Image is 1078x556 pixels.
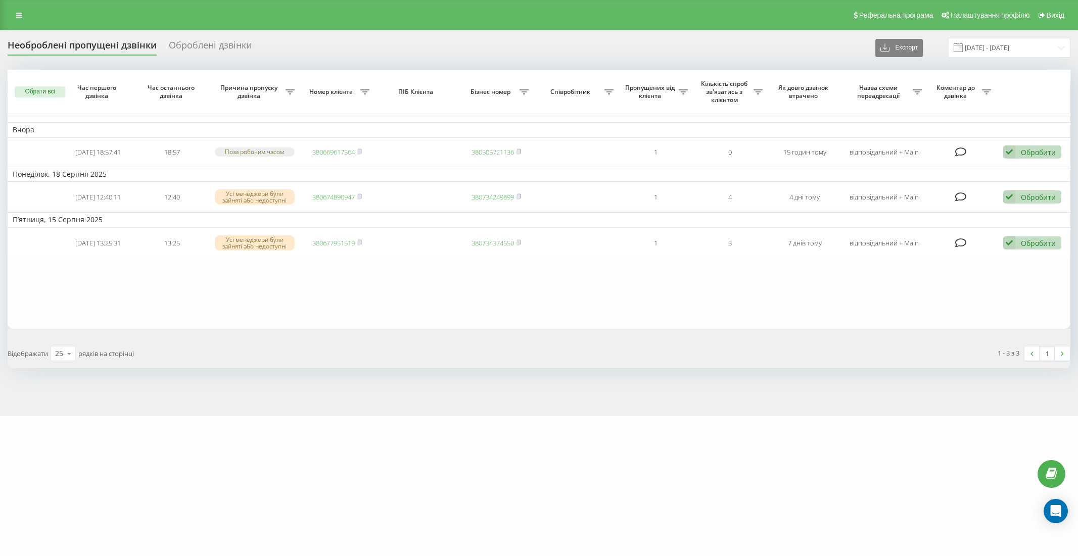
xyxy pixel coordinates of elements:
[215,235,295,250] div: Усі менеджери були зайняті або недоступні
[8,122,1070,137] td: Вчора
[875,39,923,57] button: Експорт
[768,230,842,257] td: 7 днів тому
[859,11,933,19] span: Реферальна програма
[693,184,767,211] td: 4
[312,192,355,201] a: 380674890947
[8,167,1070,182] td: Понеділок, 18 Серпня 2025
[78,349,134,358] span: рядків на сторінці
[8,349,48,358] span: Відображати
[776,84,833,99] span: Як довго дзвінок втрачено
[69,84,127,99] span: Час першого дзвінка
[619,184,693,211] td: 1
[693,230,767,257] td: 3
[693,140,767,165] td: 0
[1021,192,1056,202] div: Обробити
[61,184,135,211] td: [DATE] 12:40:11
[135,184,209,211] td: 12:40
[312,238,355,247] a: 380677951519
[135,140,209,165] td: 18:57
[768,140,842,165] td: 15 годин тому
[215,189,295,205] div: Усі менеджери були зайняті або недоступні
[1021,238,1056,248] div: Обробити
[1021,147,1056,157] div: Обробити
[619,230,693,257] td: 1
[464,88,520,96] span: Бізнес номер
[312,147,355,157] a: 380669617564
[472,147,514,157] a: 380505721136
[144,84,201,99] span: Час останнього дзвінка
[932,84,982,99] span: Коментар до дзвінка
[472,238,514,247] a: 380734374550
[1040,346,1055,361] a: 1
[61,230,135,257] td: [DATE] 13:25:31
[842,230,927,257] td: відповідальний + Main
[215,84,286,99] span: Причина пропуску дзвінка
[619,140,693,165] td: 1
[842,184,927,211] td: відповідальний + Main
[768,184,842,211] td: 4 дні тому
[169,40,252,56] div: Оброблені дзвінки
[842,140,927,165] td: відповідальний + Main
[624,84,679,99] span: Пропущених від клієнта
[698,80,753,104] span: Кількість спроб зв'язатись з клієнтом
[215,147,295,156] div: Поза робочим часом
[15,86,65,97] button: Обрати всі
[305,88,360,96] span: Номер клієнта
[135,230,209,257] td: 13:25
[55,348,63,359] div: 25
[61,140,135,165] td: [DATE] 18:57:41
[472,192,514,201] a: 380734249899
[539,88,604,96] span: Співробітник
[8,40,157,56] div: Необроблені пропущені дзвінки
[1047,11,1064,19] span: Вихід
[1044,499,1068,523] div: Open Intercom Messenger
[847,84,913,99] span: Назва схеми переадресації
[998,348,1019,358] div: 1 - 3 з 3
[8,212,1070,227] td: П’ятниця, 15 Серпня 2025
[383,88,450,96] span: ПІБ Клієнта
[951,11,1029,19] span: Налаштування профілю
